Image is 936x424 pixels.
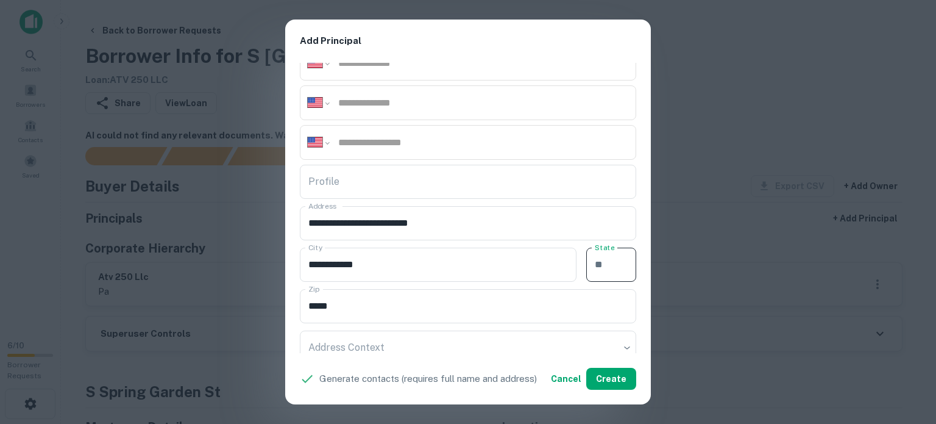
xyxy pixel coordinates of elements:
button: Cancel [546,368,586,390]
iframe: Chat Widget [875,326,936,385]
label: State [595,242,614,253]
label: Address [308,201,336,211]
h2: Add Principal [285,20,651,63]
label: Zip [308,284,319,294]
div: ​ [300,331,636,365]
p: Generate contacts (requires full name and address) [319,372,537,386]
button: Create [586,368,636,390]
label: City [308,242,322,253]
